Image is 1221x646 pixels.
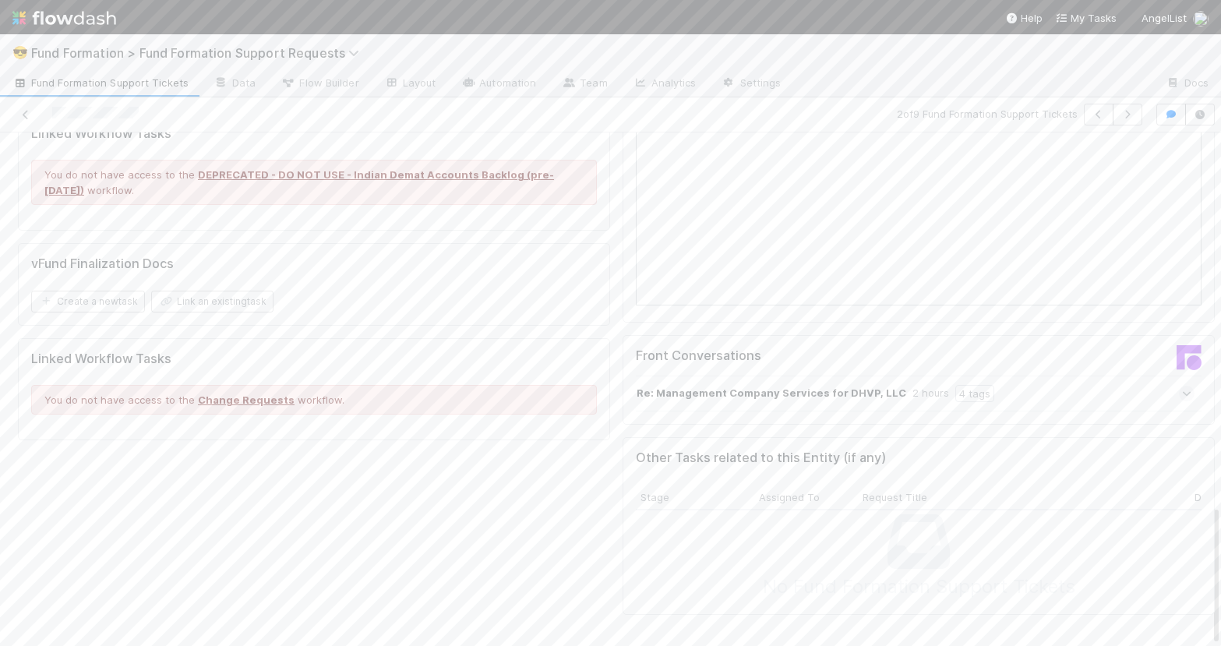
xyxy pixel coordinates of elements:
[12,46,28,59] span: 😎
[151,291,273,312] button: Link an existingtask
[1005,10,1043,26] div: Help
[372,72,449,97] a: Layout
[198,394,295,406] a: Change Requests
[448,72,549,97] a: Automation
[640,489,669,505] span: Stage
[636,348,907,364] h5: Front Conversations
[201,72,268,97] a: Data
[1142,12,1187,24] span: AngelList
[31,160,597,205] div: You do not have access to the workflow.
[44,168,554,196] a: DEPRECATED - DO NOT USE - Indian Demat Accounts Backlog (pre-[DATE])
[31,385,597,415] div: You do not have access to the workflow.
[709,72,794,97] a: Settings
[759,489,820,505] span: Assigned To
[912,385,949,402] div: 2 hours
[31,256,174,272] h5: vFund Finalization Docs
[637,385,906,402] strong: Re: Management Company Services for DHVP, LLC
[549,72,619,97] a: Team
[1193,11,1209,26] img: avatar_1d14498f-6309-4f08-8780-588779e5ce37.png
[268,72,371,97] a: Flow Builder
[31,45,367,61] span: Fund Formation > Fund Formation Support Requests
[763,573,1075,602] span: No Fund Formation Support Tickets
[12,75,189,90] span: Fund Formation Support Tickets
[31,126,597,142] h5: Linked Workflow Tasks
[863,489,927,505] span: Request Title
[620,72,709,97] a: Analytics
[636,450,886,466] h5: Other Tasks related to this Entity (if any)
[12,5,116,31] img: logo-inverted-e16ddd16eac7371096b0.svg
[1055,12,1117,24] span: My Tasks
[281,75,358,90] span: Flow Builder
[31,351,597,367] h5: Linked Workflow Tasks
[1177,345,1202,370] img: front-logo-b4b721b83371efbadf0a.svg
[1055,10,1117,26] a: My Tasks
[897,106,1078,122] span: 2 of 9 Fund Formation Support Tickets
[955,385,994,402] div: 4 tags
[31,291,145,312] button: Create a newtask
[1153,72,1221,97] a: Docs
